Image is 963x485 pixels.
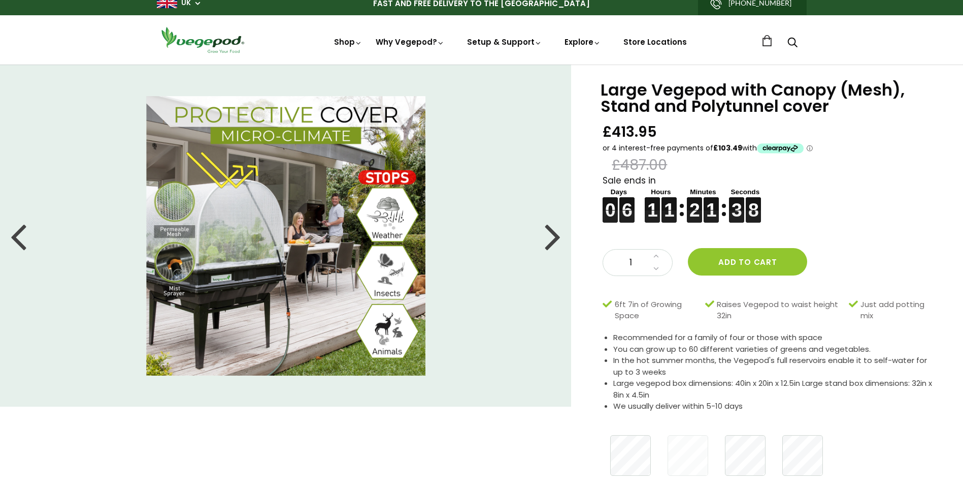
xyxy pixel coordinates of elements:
[601,82,938,114] h1: Large Vegepod with Canopy (Mesh), Stand and Polytunnel cover
[613,332,938,344] li: Recommended for a family of four or those with space
[650,250,662,263] a: Increase quantity by 1
[564,37,601,47] a: Explore
[787,38,798,49] a: Search
[613,401,938,412] li: We usually deliver within 5-10 days
[688,248,807,276] button: Add to cart
[687,197,702,210] figure: 2
[717,299,843,322] span: Raises Vegepod to waist height 32in
[612,156,667,174] span: £487.00
[619,197,635,210] figure: 6
[645,197,660,210] figure: 1
[613,344,938,355] li: You can grow up to 60 different varieties of greens and vegetables.
[157,25,248,54] img: Vegepod
[746,197,761,210] figure: 8
[376,37,445,47] a: Why Vegepod?
[467,37,542,47] a: Setup & Support
[613,355,938,378] li: In the hot summer months, the Vegepod's full reservoirs enable it to self-water for up to 3 weeks
[623,37,687,47] a: Store Locations
[729,197,744,210] figure: 3
[334,37,362,47] a: Shop
[146,96,425,376] img: Large Vegepod with Canopy (Mesh), Stand and Polytunnel cover
[615,299,700,322] span: 6ft 7in of Growing Space
[661,197,677,210] figure: 1
[603,197,618,210] figure: 0
[650,262,662,276] a: Decrease quantity by 1
[613,256,648,269] span: 1
[613,378,938,401] li: Large vegepod box dimensions: 40in x 20in x 12.5in Large stand box dimensions: 32in x 8in x 4.5in
[704,197,719,210] figure: 1
[603,174,938,223] div: Sale ends in
[603,123,657,141] span: £413.95
[860,299,933,322] span: Just add potting mix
